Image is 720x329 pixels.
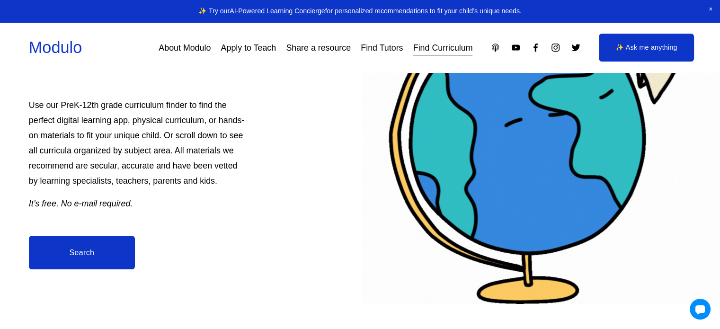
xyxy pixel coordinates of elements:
a: Search [29,236,135,269]
a: Modulo [29,38,82,56]
a: Facebook [531,43,541,53]
p: Use our PreK-12th grade curriculum finder to find the perfect digital learning app, physical curr... [29,98,246,188]
a: ✨ Ask me anything [599,34,694,62]
a: AI-Powered Learning Concierge [230,7,325,15]
a: Apply to Teach [221,39,276,56]
a: Apple Podcasts [490,43,500,53]
a: Share a resource [286,39,351,56]
a: Find Tutors [361,39,403,56]
a: Instagram [551,43,560,53]
a: YouTube [511,43,521,53]
em: It’s free. No e-mail required. [29,199,133,208]
a: Twitter [571,43,581,53]
a: Find Curriculum [413,39,473,56]
a: About Modulo [159,39,211,56]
